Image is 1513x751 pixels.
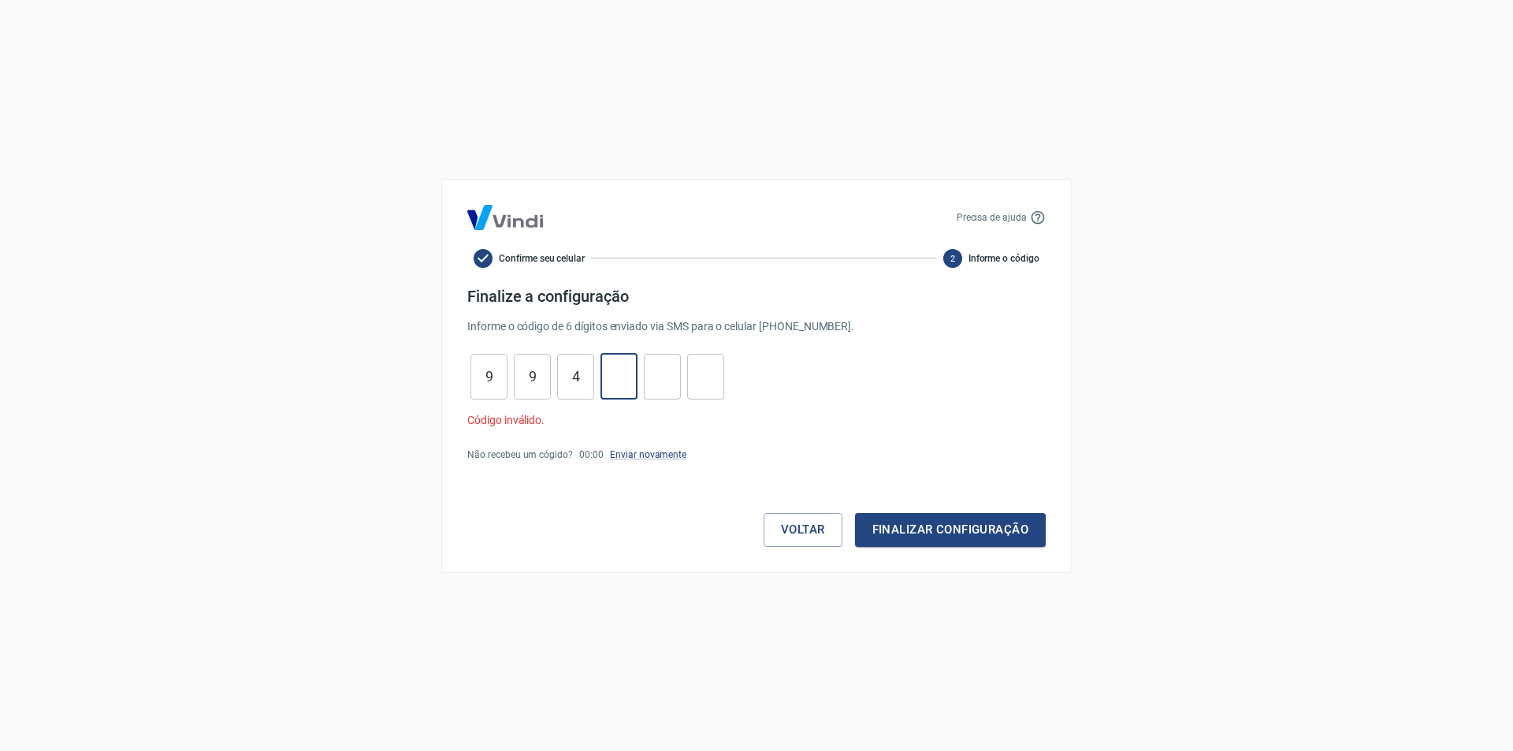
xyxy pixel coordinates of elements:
[467,448,573,462] p: Não recebeu um cógido?
[467,318,1046,335] p: Informe o código de 6 dígitos enviado via SMS para o celular [PHONE_NUMBER] .
[968,251,1039,266] span: Informe o código
[764,513,842,546] button: Voltar
[957,210,1027,225] p: Precisa de ajuda
[579,448,604,462] p: 00 : 00
[499,251,585,266] span: Confirme seu celular
[467,287,1046,306] h4: Finalize a configuração
[950,253,955,263] text: 2
[855,513,1046,546] button: Finalizar configuração
[467,205,543,230] img: Logo Vind
[467,412,1046,429] p: Código inválido.
[610,449,686,460] a: Enviar novamente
